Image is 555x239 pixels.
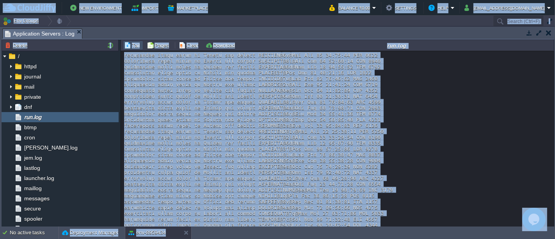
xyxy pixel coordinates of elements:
button: Import [132,3,161,12]
a: secure [23,205,42,212]
a: spooler [23,215,44,222]
div: No active tasks [10,227,59,239]
button: Download [205,42,237,49]
a: private [23,93,42,100]
a: journal [23,73,42,80]
a: dnf [23,103,33,111]
div: run.log [240,42,553,49]
a: / [16,53,21,60]
button: Deployment Manager [62,229,118,237]
a: lastlog [23,164,41,171]
button: Balance ₹0.00 [329,3,372,12]
a: [PERSON_NAME].log [23,144,79,151]
a: jem.log [23,154,43,161]
a: btmp [23,124,38,131]
a: run.log [23,114,43,121]
button: Settings [386,3,419,12]
button: Env Groups [3,16,41,27]
button: Marketplace [168,3,210,12]
button: Delete [5,42,30,49]
iframe: chat widget [522,208,547,231]
button: env-8959434 [128,229,166,237]
button: Pages [147,42,171,49]
a: tallylog [23,225,43,232]
button: New Environment [70,3,124,12]
a: mail [23,83,36,90]
button: Tail [124,42,142,49]
a: maillog [23,185,43,192]
a: httpd [23,63,38,70]
button: [EMAIL_ADDRESS][DOMAIN_NAME] [464,3,547,12]
img: CloudJiffy [3,3,56,13]
button: Help [429,3,451,12]
button: Clear [179,42,201,49]
a: launcher.log [23,175,55,182]
a: messages [23,195,51,202]
span: Application Servers : Log [5,29,75,39]
a: cron [23,134,36,141]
